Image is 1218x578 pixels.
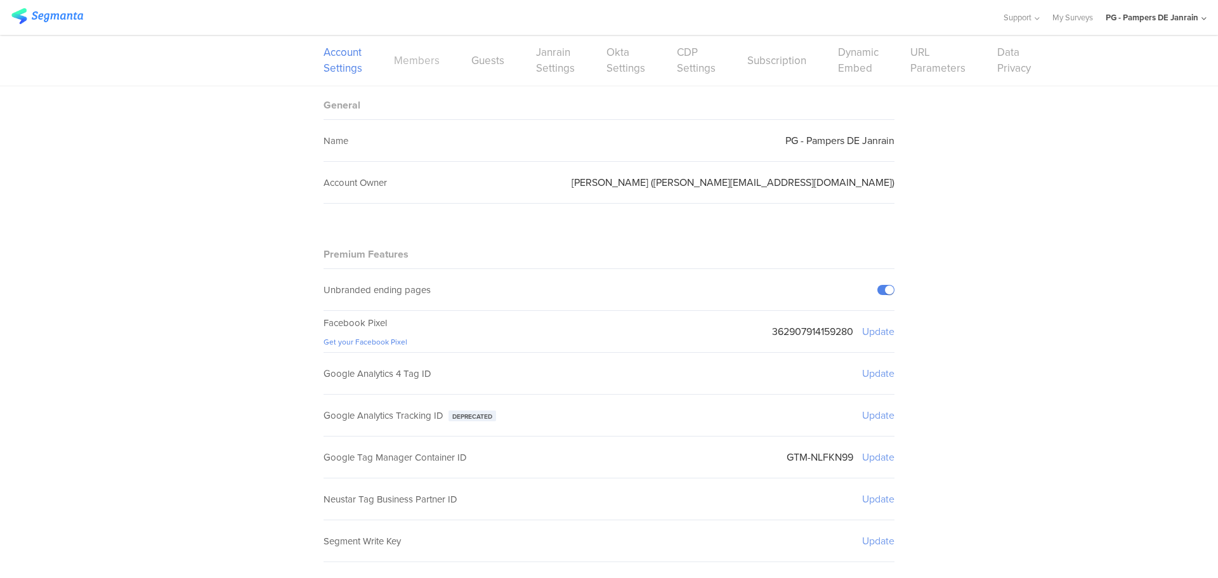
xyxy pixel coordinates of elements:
[997,44,1031,76] a: Data Privacy
[1004,11,1031,23] span: Support
[324,316,387,330] span: Facebook Pixel
[838,44,879,76] a: Dynamic Embed
[324,409,443,423] span: Google Analytics Tracking ID
[324,247,409,261] sg-block-title: Premium Features
[324,492,457,506] span: Neustar Tag Business Partner ID
[11,8,83,24] img: segmanta logo
[862,324,894,339] sg-setting-edit-trigger: Update
[787,450,853,464] sg-setting-value: GTM-NLFKN99
[324,283,431,297] div: Unbranded ending pages
[394,53,440,69] a: Members
[449,411,496,421] div: Deprecated
[324,134,348,148] sg-field-title: Name
[324,534,401,548] span: Segment Write Key
[677,44,716,76] a: CDP Settings
[862,408,894,423] sg-setting-edit-trigger: Update
[747,53,806,69] a: Subscription
[606,44,645,76] a: Okta Settings
[536,44,575,76] a: Janrain Settings
[785,133,894,148] sg-setting-value: PG - Pampers DE Janrain
[910,44,966,76] a: URL Parameters
[862,492,894,506] sg-setting-edit-trigger: Update
[862,366,894,381] sg-setting-edit-trigger: Update
[324,367,431,381] span: Google Analytics 4 Tag ID
[1106,11,1198,23] div: PG - Pampers DE Janrain
[324,336,407,348] a: Get your Facebook Pixel
[862,534,894,548] sg-setting-edit-trigger: Update
[862,450,894,464] sg-setting-edit-trigger: Update
[471,53,504,69] a: Guests
[324,176,387,190] sg-field-title: Account Owner
[324,450,467,464] span: Google Tag Manager Container ID
[324,98,360,112] sg-block-title: General
[572,175,894,190] sg-setting-value: [PERSON_NAME] ([PERSON_NAME][EMAIL_ADDRESS][DOMAIN_NAME])
[772,324,853,339] sg-setting-value: 362907914159280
